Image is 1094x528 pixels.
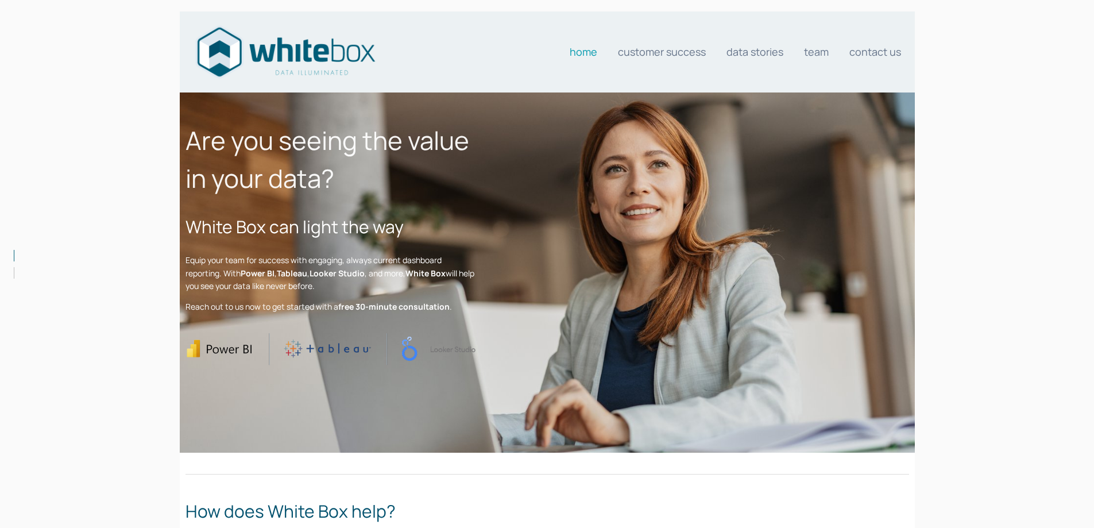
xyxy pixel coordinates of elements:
[185,498,909,524] h2: How does White Box help?
[405,268,446,279] strong: White Box
[618,40,706,63] a: Customer Success
[185,214,476,240] h2: White Box can light the way
[185,300,476,313] p: Reach out to us now to get started with a .
[726,40,783,63] a: Data stories
[338,301,450,312] strong: free 30-minute consultation
[743,121,909,424] iframe: Form 0
[185,254,476,292] p: Equip your team for success with engaging, always current dashboard reporting. With , , , and mor...
[849,40,901,63] a: Contact us
[194,24,377,80] img: Data consultants
[570,40,597,63] a: Home
[804,40,829,63] a: Team
[241,268,275,279] strong: Power BI
[185,121,476,197] h1: Are you seeing the value in your data?
[310,268,365,279] strong: Looker Studio
[277,268,307,279] strong: Tableau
